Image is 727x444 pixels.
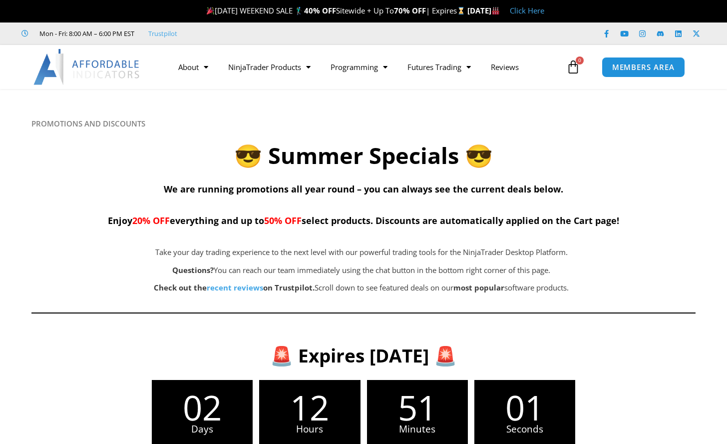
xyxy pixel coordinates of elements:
[207,282,263,292] a: recent reviews
[81,281,642,295] p: Scroll down to see featured deals on our software products.
[132,214,170,226] span: 20% OFF
[576,56,584,64] span: 0
[168,55,218,78] a: About
[155,247,568,257] span: Take your day trading experience to the next level with our powerful trading tools for the NinjaT...
[31,119,696,128] h6: PROMOTIONS AND DISCOUNTS
[33,49,141,85] img: LogoAI | Affordable Indicators – NinjaTrader
[207,7,214,14] img: 🎉
[264,214,302,226] span: 50% OFF
[152,424,253,434] span: Days
[453,282,504,292] b: most popular
[612,63,675,71] span: MEMBERS AREA
[304,5,336,15] strong: 40% OFF
[551,52,595,81] a: 0
[164,183,563,195] span: We are running promotions all year round – you can always see the current deals below.
[204,5,467,15] span: [DATE] WEEKEND SALE 🏌️‍♂️ Sitewide + Up To | Expires
[37,27,134,39] span: Mon - Fri: 8:00 AM – 6:00 PM EST
[172,265,214,275] strong: Questions?
[81,263,642,277] p: You can reach our team immediately using the chat button in the bottom right corner of this page.
[152,390,253,424] span: 02
[31,141,696,170] h2: 😎 Summer Specials 😎
[602,57,685,77] a: MEMBERS AREA
[394,5,426,15] strong: 70% OFF
[367,424,468,434] span: Minutes
[467,5,500,15] strong: [DATE]
[168,55,564,78] nav: Menu
[148,27,177,39] a: Trustpilot
[492,7,499,14] img: 🏭
[108,214,619,226] span: Enjoy everything and up to select products. Discounts are automatically applied on the Cart page!
[259,390,360,424] span: 12
[510,5,544,15] a: Click Here
[474,390,575,424] span: 01
[481,55,529,78] a: Reviews
[48,343,680,367] h3: 🚨 Expires [DATE] 🚨
[367,390,468,424] span: 51
[457,7,465,14] img: ⌛
[397,55,481,78] a: Futures Trading
[154,282,315,292] strong: Check out the on Trustpilot.
[259,424,360,434] span: Hours
[321,55,397,78] a: Programming
[218,55,321,78] a: NinjaTrader Products
[474,424,575,434] span: Seconds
